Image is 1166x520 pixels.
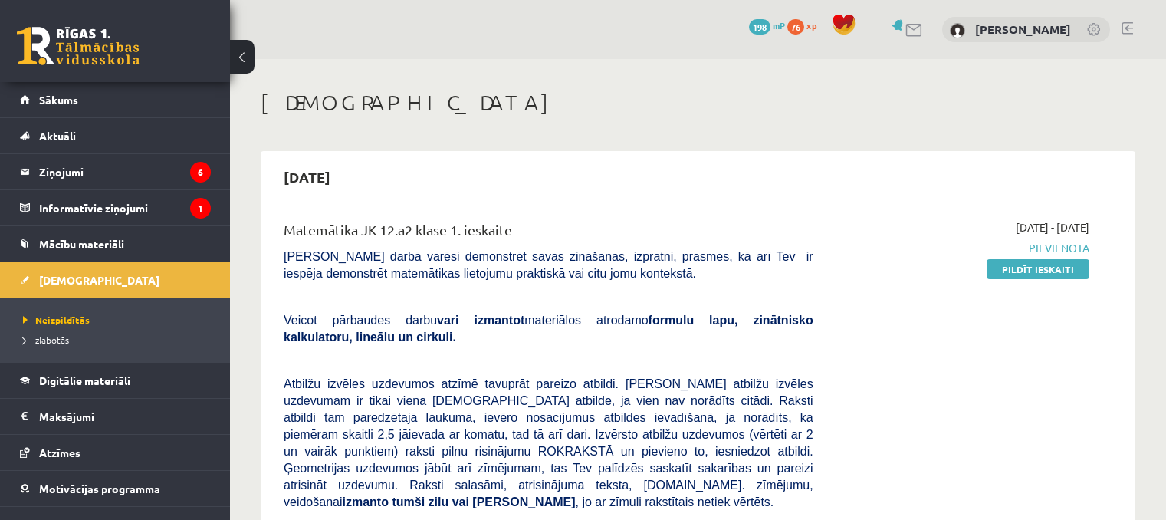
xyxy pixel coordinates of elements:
[17,27,140,65] a: Rīgas 1. Tālmācības vidusskola
[39,374,130,387] span: Digitālie materiāli
[39,399,211,434] legend: Maksājumi
[39,154,211,189] legend: Ziņojumi
[836,240,1089,256] span: Pievienota
[23,333,215,347] a: Izlabotās
[20,435,211,470] a: Atzīmes
[437,314,524,327] b: vari izmantot
[975,21,1071,37] a: [PERSON_NAME]
[39,190,211,225] legend: Informatīvie ziņojumi
[749,19,770,35] span: 198
[787,19,804,35] span: 76
[284,250,813,280] span: [PERSON_NAME] darbā varēsi demonstrēt savas zināšanas, izpratni, prasmes, kā arī Tev ir iespēja d...
[284,219,813,248] div: Matemātika JK 12.a2 klase 1. ieskaite
[392,495,575,508] b: tumši zilu vai [PERSON_NAME]
[20,82,211,117] a: Sākums
[39,129,76,143] span: Aktuāli
[20,154,211,189] a: Ziņojumi6
[190,162,211,183] i: 6
[1016,219,1089,235] span: [DATE] - [DATE]
[343,495,389,508] b: izmanto
[23,313,215,327] a: Neizpildītās
[20,399,211,434] a: Maksājumi
[23,334,69,346] span: Izlabotās
[39,273,159,287] span: [DEMOGRAPHIC_DATA]
[987,259,1089,279] a: Pildīt ieskaiti
[20,226,211,262] a: Mācību materiāli
[20,190,211,225] a: Informatīvie ziņojumi1
[284,314,813,344] b: formulu lapu, zinātnisko kalkulatoru, lineālu un cirkuli.
[749,19,785,31] a: 198 mP
[806,19,816,31] span: xp
[284,314,813,344] span: Veicot pārbaudes darbu materiālos atrodamo
[190,198,211,219] i: 1
[39,446,80,459] span: Atzīmes
[787,19,824,31] a: 76 xp
[23,314,90,326] span: Neizpildītās
[950,23,965,38] img: Sanija Pidce
[284,377,813,508] span: Atbilžu izvēles uzdevumos atzīmē tavuprāt pareizo atbildi. [PERSON_NAME] atbilžu izvēles uzdevuma...
[39,237,124,251] span: Mācību materiāli
[20,262,211,298] a: [DEMOGRAPHIC_DATA]
[39,93,78,107] span: Sākums
[261,90,1135,116] h1: [DEMOGRAPHIC_DATA]
[20,363,211,398] a: Digitālie materiāli
[20,471,211,506] a: Motivācijas programma
[268,159,346,195] h2: [DATE]
[773,19,785,31] span: mP
[20,118,211,153] a: Aktuāli
[39,482,160,495] span: Motivācijas programma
